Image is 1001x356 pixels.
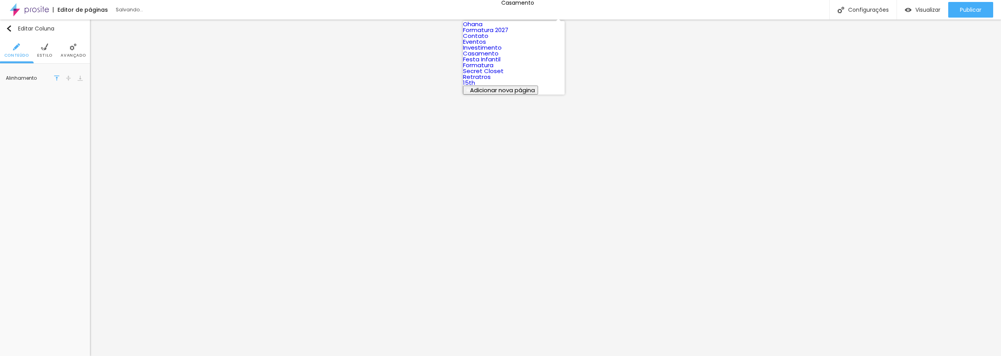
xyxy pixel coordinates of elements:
[13,43,20,50] img: Icone
[463,73,491,81] a: Retratros
[66,75,71,81] img: shrink-vertical-1.svg
[37,54,52,57] span: Estilo
[463,67,504,75] a: Secret Closet
[463,49,499,57] a: Casamento
[897,2,948,18] button: Visualizar
[116,7,206,12] div: Salvando...
[77,75,83,81] img: move-down-1.svg
[53,7,108,13] div: Editor de páginas
[948,2,993,18] button: Publicar
[61,54,86,57] span: Avançado
[463,79,475,87] a: 15th
[960,7,981,13] span: Publicar
[905,7,911,13] img: view-1.svg
[90,20,1001,356] iframe: Editor
[463,61,493,69] a: Formatura
[70,43,77,50] img: Icone
[6,76,53,81] div: Alinhamento
[54,75,59,81] img: move-up-1.svg
[463,32,488,40] a: Contato
[463,38,486,46] a: Eventos
[41,43,48,50] img: Icone
[470,86,535,94] span: Adicionar nova página
[463,55,500,63] a: Festa Infantil
[6,25,54,32] div: Editar Coluna
[463,26,508,34] a: Formatura 2027
[463,86,538,95] button: Adicionar nova página
[915,7,940,13] span: Visualizar
[463,20,483,28] a: Ohana
[4,54,29,57] span: Conteúdo
[6,25,12,32] img: Icone
[463,43,502,52] a: Investimento
[838,7,844,13] img: Icone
